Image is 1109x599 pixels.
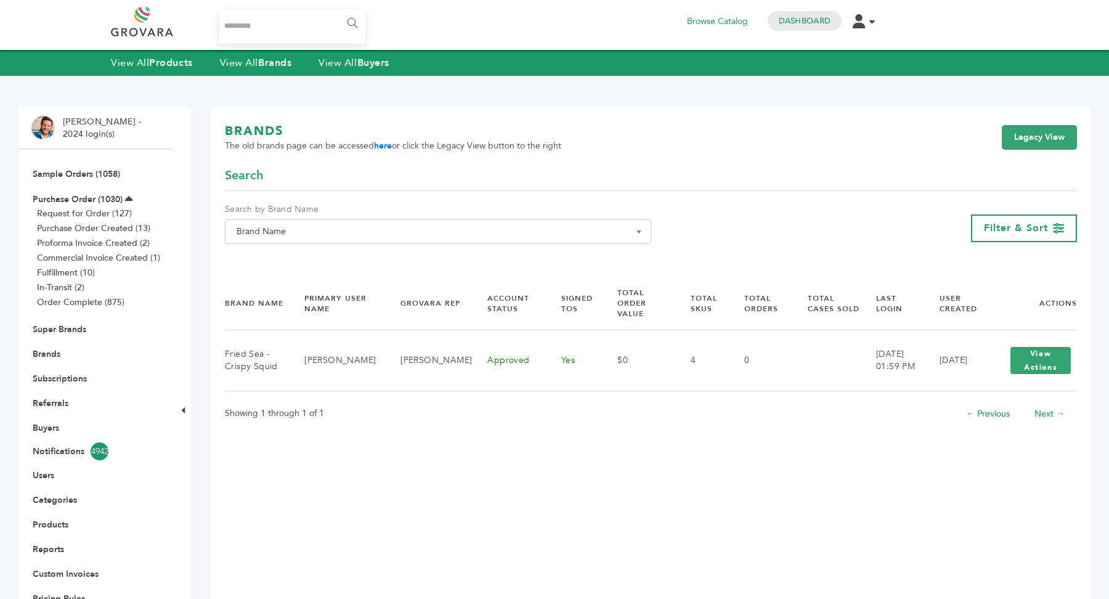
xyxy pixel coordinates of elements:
[33,348,60,360] a: Brands
[219,9,365,44] input: Search...
[357,56,389,70] strong: Buyers
[289,277,385,330] th: Primary User Name
[861,277,924,330] th: Last Login
[319,56,389,70] a: View AllBuyers
[602,277,675,330] th: Total Order Value
[33,373,87,385] a: Subscriptions
[225,123,561,140] h1: BRANDS
[111,56,193,70] a: View AllProducts
[984,221,1048,235] span: Filter & Sort
[63,116,144,140] li: [PERSON_NAME] - 2024 login(s)
[546,277,602,330] th: Signed TOS
[1034,408,1065,420] a: Next →
[225,140,561,152] span: The old brands page can be accessed or click the Legacy View button to the right
[385,330,472,391] td: [PERSON_NAME]
[37,222,150,234] a: Purchase Order Created (13)
[687,15,748,28] a: Browse Catalog
[472,277,546,330] th: Account Status
[225,330,289,391] td: Fried Sea - Crispy Squid
[225,277,289,330] th: Brand Name
[33,568,99,580] a: Custom Invoices
[225,219,651,244] span: Brand Name
[861,330,924,391] td: [DATE] 01:59 PM
[149,56,192,70] strong: Products
[225,167,263,184] span: Search
[37,252,160,264] a: Commercial Invoice Created (1)
[37,237,150,249] a: Proforma Invoice Created (2)
[472,330,546,391] td: Approved
[779,15,831,26] a: Dashboard
[729,277,792,330] th: Total Orders
[37,296,124,308] a: Order Complete (875)
[220,56,292,70] a: View AllBrands
[924,277,989,330] th: User Created
[729,330,792,391] td: 0
[91,442,108,460] span: 4942
[33,397,68,409] a: Referrals
[33,324,86,335] a: Super Brands
[1010,347,1071,374] button: View Actions
[225,203,651,216] label: Search by Brand Name
[33,494,77,506] a: Categories
[602,330,675,391] td: $0
[1002,125,1077,150] a: Legacy View
[37,267,95,279] a: Fulfillment (10)
[33,422,59,434] a: Buyers
[675,277,729,330] th: Total SKUs
[989,277,1077,330] th: Actions
[258,56,291,70] strong: Brands
[33,194,123,205] a: Purchase Order (1030)
[385,277,472,330] th: Grovara Rep
[374,140,392,152] a: here
[232,223,644,240] span: Brand Name
[37,208,132,219] a: Request for Order (127)
[33,168,120,180] a: Sample Orders (1058)
[225,406,324,421] p: Showing 1 through 1 of 1
[966,408,1010,420] a: ← Previous
[33,544,64,555] a: Reports
[924,330,989,391] td: [DATE]
[289,330,385,391] td: [PERSON_NAME]
[33,519,68,531] a: Products
[37,282,84,293] a: In-Transit (2)
[792,277,861,330] th: Total Cases Sold
[546,330,602,391] td: Yes
[33,470,54,481] a: Users
[675,330,729,391] td: 4
[33,442,158,460] a: Notifications4942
